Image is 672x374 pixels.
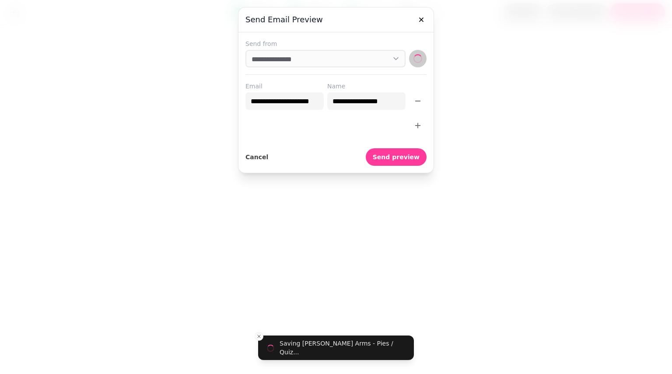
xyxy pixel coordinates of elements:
[245,82,324,91] label: Email
[245,148,268,166] button: Cancel
[327,82,406,91] label: Name
[245,14,427,25] h3: Send email preview
[366,148,427,166] button: Send preview
[245,39,427,48] label: Send from
[245,154,268,160] span: Cancel
[373,154,420,160] span: Send preview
